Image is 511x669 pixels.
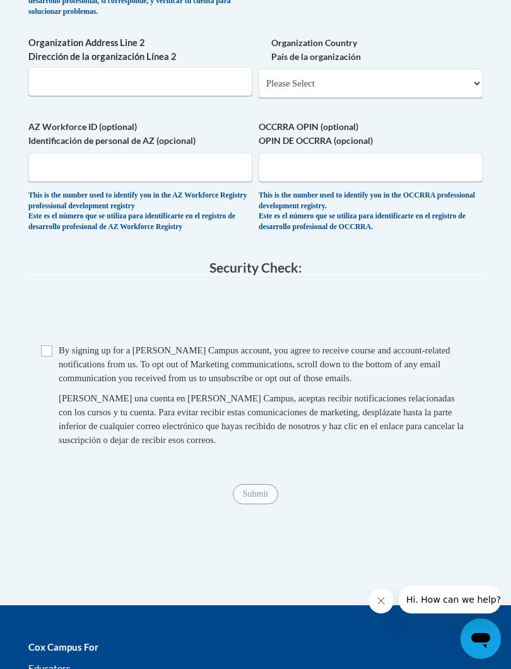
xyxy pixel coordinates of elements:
[233,484,278,504] input: Submit
[160,288,351,337] iframe: reCAPTCHA
[259,191,483,232] div: This is the number used to identify you in the OCCRRA professional development registry. Este es ...
[28,36,252,64] label: Organization Address Line 2 Dirección de la organización Línea 2
[368,588,394,613] iframe: Close message
[28,191,252,232] div: This is the number used to identify you in the AZ Workforce Registry professional development reg...
[461,619,501,659] iframe: Button to launch messaging window
[28,67,252,96] input: Metadata input
[28,641,98,653] b: Cox Campus For
[209,259,302,275] span: Security Check:
[28,120,252,148] label: AZ Workforce ID (optional) Identificación de personal de AZ (opcional)
[259,120,483,148] label: OCCRRA OPIN (optional) OPIN DE OCCRRA (opcional)
[399,586,501,613] iframe: Message from company
[259,36,483,64] label: Organization Country País de la organización
[59,345,450,383] span: By signing up for a [PERSON_NAME] Campus account, you agree to receive course and account-related...
[59,393,464,445] span: [PERSON_NAME] una cuenta en [PERSON_NAME] Campus, aceptas recibir notificaciones relacionadas con...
